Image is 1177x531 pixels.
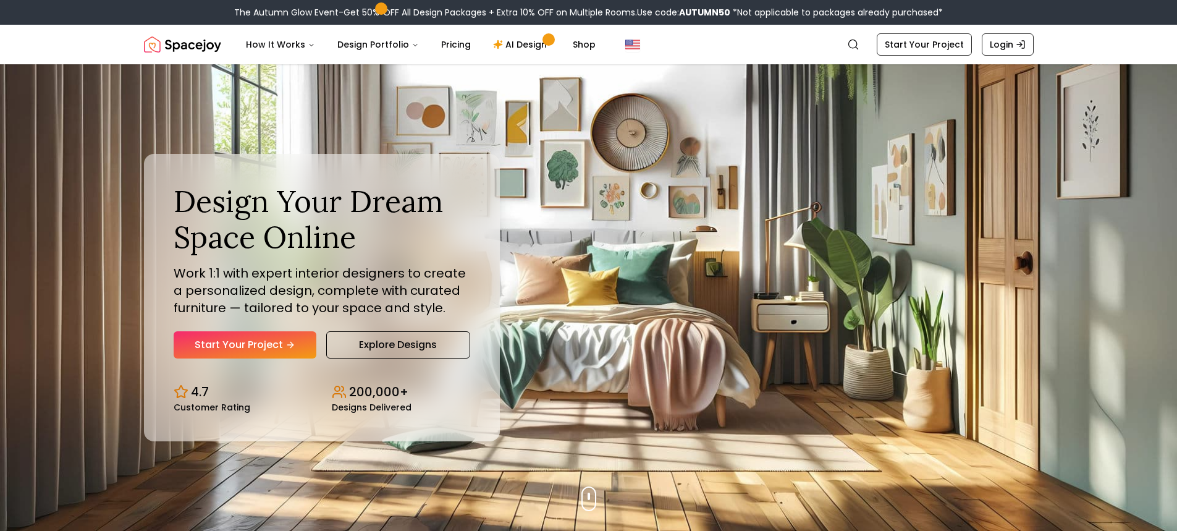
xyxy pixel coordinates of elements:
span: Use code: [637,6,730,19]
small: Customer Rating [174,403,250,412]
a: AI Design [483,32,560,57]
button: How It Works [236,32,325,57]
span: *Not applicable to packages already purchased* [730,6,943,19]
p: 4.7 [191,383,209,401]
small: Designs Delivered [332,403,411,412]
a: Start Your Project [877,33,972,56]
p: Work 1:1 with expert interior designers to create a personalized design, complete with curated fu... [174,265,470,316]
img: United States [625,37,640,52]
button: Design Portfolio [327,32,429,57]
img: Spacejoy Logo [144,32,221,57]
h1: Design Your Dream Space Online [174,184,470,255]
div: The Autumn Glow Event-Get 50% OFF All Design Packages + Extra 10% OFF on Multiple Rooms. [234,6,943,19]
a: Shop [563,32,605,57]
p: 200,000+ [349,383,408,401]
a: Pricing [431,32,481,57]
nav: Main [236,32,605,57]
nav: Global [144,25,1034,64]
a: Explore Designs [326,331,470,359]
div: Design stats [174,373,470,412]
a: Login [982,33,1034,56]
a: Spacejoy [144,32,221,57]
b: AUTUMN50 [679,6,730,19]
a: Start Your Project [174,331,316,359]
